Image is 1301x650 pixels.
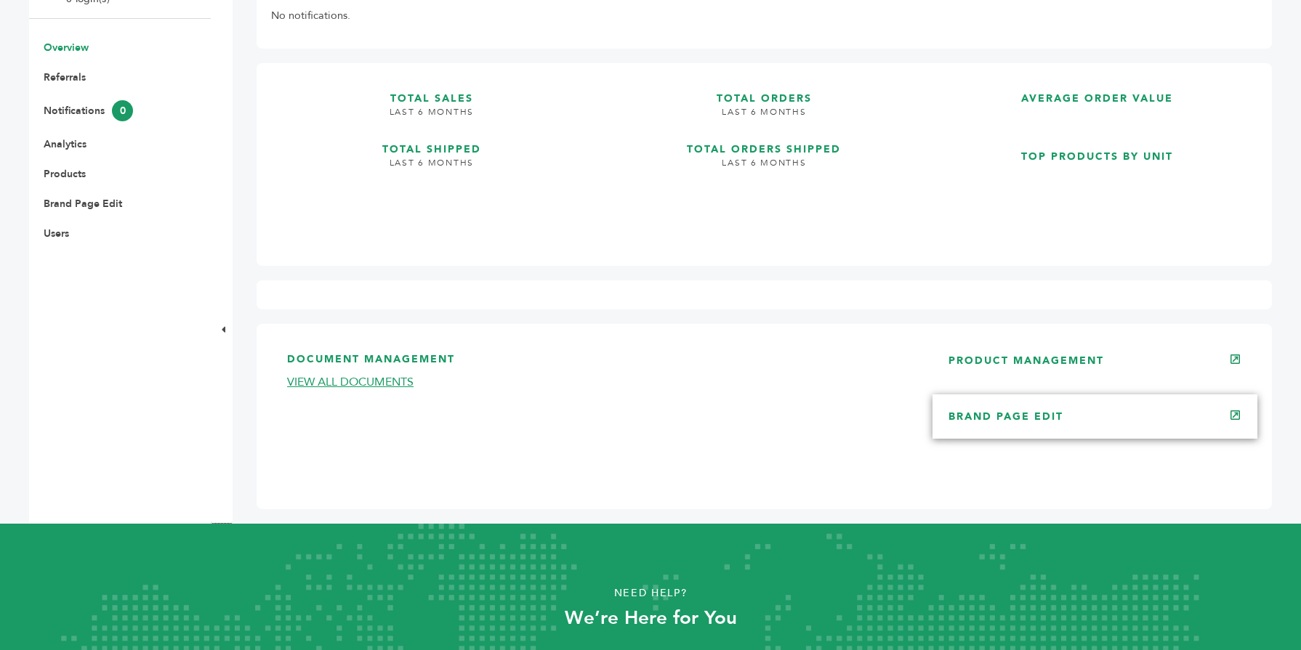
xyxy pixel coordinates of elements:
h3: TOTAL SALES [271,78,592,106]
a: Users [44,227,69,240]
a: Analytics [44,137,86,151]
h3: TOP PRODUCTS BY UNIT [936,136,1257,164]
a: TOTAL ORDERS LAST 6 MONTHS TOTAL ORDERS SHIPPED LAST 6 MONTHS [604,78,925,240]
h3: TOTAL ORDERS SHIPPED [604,129,925,157]
h3: TOTAL ORDERS [604,78,925,106]
a: Overview [44,41,89,54]
a: Products [44,167,86,181]
h3: AVERAGE ORDER VALUE [936,78,1257,106]
span: 0 [112,100,133,121]
p: Need Help? [65,582,1236,604]
h4: LAST 6 MONTHS [271,106,592,129]
a: VIEW ALL DOCUMENTS [287,374,414,390]
a: TOTAL SALES LAST 6 MONTHS TOTAL SHIPPED LAST 6 MONTHS [271,78,592,240]
a: PRODUCT MANAGEMENT [948,354,1104,367]
a: Referrals [44,70,86,84]
a: Notifications0 [44,104,133,118]
h3: DOCUMENT MANAGEMENT [287,352,905,375]
a: AVERAGE ORDER VALUE [936,78,1257,124]
a: TOP PRODUCTS BY UNIT [936,136,1257,240]
strong: We’re Here for You [565,605,737,631]
h4: LAST 6 MONTHS [604,157,925,180]
h4: LAST 6 MONTHS [604,106,925,129]
h3: TOTAL SHIPPED [271,129,592,157]
a: Brand Page Edit [44,197,122,211]
h4: LAST 6 MONTHS [271,157,592,180]
a: BRAND PAGE EDIT [948,410,1063,423]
